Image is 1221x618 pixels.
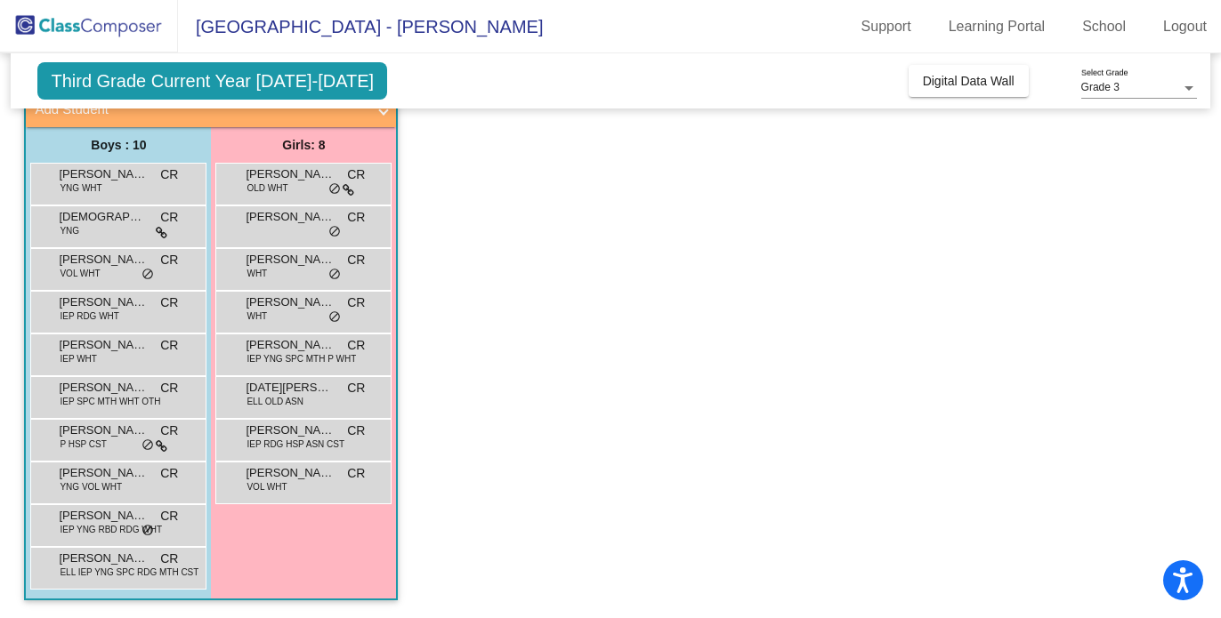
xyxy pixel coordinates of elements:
span: IEP RDG WHT [60,309,118,323]
span: [PERSON_NAME] [246,251,335,269]
span: [PERSON_NAME] [59,464,148,482]
span: [PERSON_NAME] [59,421,148,439]
button: Digital Data Wall [909,65,1029,97]
span: [PERSON_NAME] [246,293,335,311]
a: Learning Portal [934,12,1060,41]
span: Third Grade Current Year [DATE]-[DATE] [37,62,387,100]
span: IEP YNG RBD RDG WHT [60,523,162,536]
span: do_not_disturb_alt [328,310,341,325]
span: Grade 3 [1081,81,1120,93]
span: OLD WHT [247,181,287,195]
span: P HSP CST [60,437,106,451]
span: CR [160,421,178,440]
span: CR [347,293,365,312]
mat-panel-title: Add Student [35,100,366,120]
span: [PERSON_NAME] [59,336,148,354]
span: CR [347,464,365,483]
span: [DEMOGRAPHIC_DATA][PERSON_NAME] [59,208,148,226]
span: VOL WHT [60,267,100,280]
span: do_not_disturb_alt [142,268,154,282]
span: do_not_disturb_alt [328,268,341,282]
span: CR [160,293,178,312]
span: [PERSON_NAME] [246,421,335,439]
span: YNG WHT [60,181,101,195]
span: Digital Data Wall [923,74,1015,88]
span: CR [347,208,365,227]
span: do_not_disturb_alt [328,182,341,197]
a: Logout [1149,12,1221,41]
span: IEP YNG SPC MTH P WHT [247,352,356,365]
span: WHT [247,309,267,323]
span: [PERSON_NAME] [59,251,148,269]
span: IEP RDG HSP ASN CST [247,437,344,451]
span: YNG VOL WHT [60,480,122,494]
span: ELL OLD ASN [247,395,303,408]
span: IEP SPC MTH WHT OTH [60,395,160,408]
span: CR [347,251,365,269]
span: YNG [60,224,79,237]
span: [PERSON_NAME] [59,165,148,183]
span: [GEOGRAPHIC_DATA] - [PERSON_NAME] [178,12,543,41]
span: CR [160,251,178,269]
mat-expansion-panel-header: Add Student [26,92,396,127]
span: CR [160,507,178,526]
span: CR [347,421,365,440]
span: CR [160,379,178,397]
span: [PERSON_NAME] [59,293,148,311]
span: [PERSON_NAME] [59,379,148,397]
span: CR [347,379,365,397]
a: School [1068,12,1140,41]
span: do_not_disturb_alt [142,438,154,453]
span: do_not_disturb_alt [142,524,154,538]
span: [PERSON_NAME] [246,165,335,183]
div: Girls: 8 [211,127,396,163]
span: [PERSON_NAME] [59,507,148,525]
span: CR [160,464,178,483]
div: Boys : 10 [26,127,211,163]
span: [PERSON_NAME] [246,464,335,482]
span: ELL IEP YNG SPC RDG MTH CST [60,566,198,579]
span: WHT [247,267,267,280]
span: CR [160,336,178,355]
span: CR [347,336,365,355]
span: CR [160,208,178,227]
span: [PERSON_NAME] [246,208,335,226]
span: do_not_disturb_alt [328,225,341,239]
span: CR [347,165,365,184]
span: IEP WHT [60,352,96,365]
span: CR [160,165,178,184]
span: VOL WHT [247,480,287,494]
a: Support [847,12,926,41]
span: [PERSON_NAME] [59,550,148,567]
span: [DATE][PERSON_NAME] [246,379,335,397]
span: CR [160,550,178,568]
span: [PERSON_NAME] [246,336,335,354]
